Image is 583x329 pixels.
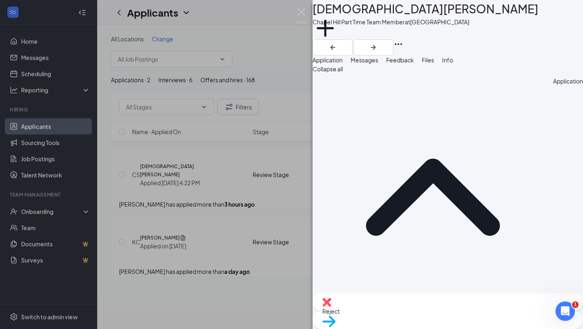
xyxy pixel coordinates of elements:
[322,308,340,315] span: Reject
[313,56,343,64] span: Application
[313,39,353,56] button: ArrowLeftNew
[394,39,403,49] svg: Ellipses
[386,56,414,64] span: Feedback
[313,65,343,73] span: Collapse all
[313,15,338,50] button: PlusAdd a tag
[555,301,575,321] iframe: Intercom live chat
[353,39,394,56] button: ArrowRight
[368,43,378,52] svg: ArrowRight
[313,15,338,41] svg: Plus
[422,56,434,64] span: Files
[553,77,583,317] div: Application
[442,56,453,64] span: Info
[328,43,338,52] svg: ArrowLeftNew
[572,301,579,308] span: 1
[351,56,378,64] span: Messages
[313,18,538,26] div: Chapel Hill Part Time Team Member at [GEOGRAPHIC_DATA]
[313,77,553,317] svg: ChevronUp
